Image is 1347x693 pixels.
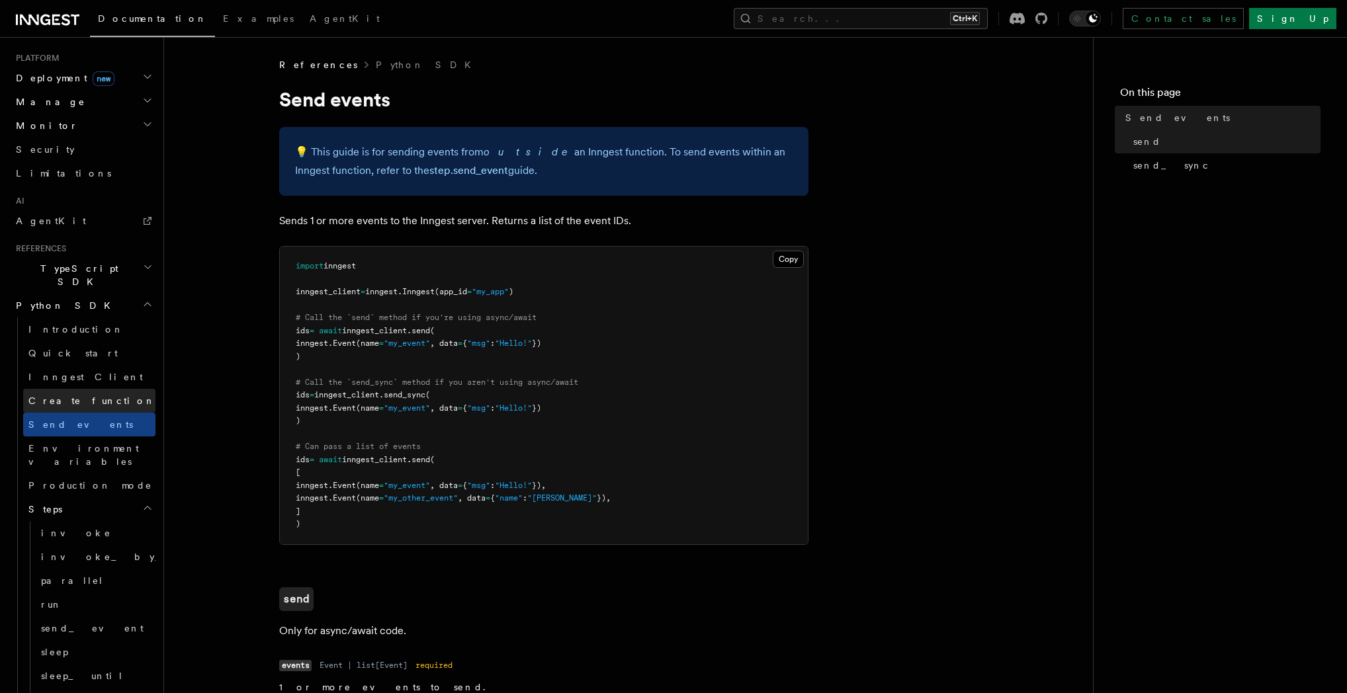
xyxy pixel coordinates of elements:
[467,339,490,348] span: "msg"
[41,671,124,681] span: sleep_until
[495,493,523,503] span: "name"
[320,660,408,671] dd: Event | list[Event]
[490,403,495,413] span: :
[430,481,458,490] span: , data
[1125,111,1230,124] span: Send events
[356,339,379,348] span: (name
[333,481,356,490] span: Event
[467,403,490,413] span: "msg"
[333,493,356,503] span: Event
[296,493,333,503] span: inngest.
[41,647,68,657] span: sleep
[532,339,541,348] span: })
[379,481,384,490] span: =
[527,493,597,503] span: "[PERSON_NAME]"
[430,339,458,348] span: , data
[279,660,312,671] code: events
[495,481,532,490] span: "Hello!"
[415,660,453,671] dd: required
[597,493,611,503] span: }),
[356,403,379,413] span: (name
[23,389,155,413] a: Create function
[435,287,467,296] span: (app_id
[11,95,85,108] span: Manage
[384,339,430,348] span: "my_event"
[223,13,294,24] span: Examples
[379,403,384,413] span: =
[462,403,467,413] span: {
[412,326,430,335] span: send
[28,419,133,430] span: Send events
[296,416,300,425] span: )
[11,114,155,138] button: Monitor
[412,455,430,464] span: send
[430,403,458,413] span: , data
[28,395,155,406] span: Create function
[279,622,808,640] p: Only for async/await code.
[484,145,574,158] em: outside
[532,481,546,490] span: }),
[1120,106,1321,130] a: Send events
[11,119,78,132] span: Monitor
[23,436,155,473] a: Environment variables
[28,348,118,358] span: Quick start
[430,455,435,464] span: (
[376,58,479,71] a: Python SDK
[296,378,578,387] span: # Call the `send_sync` method if you aren't using async/await
[310,455,314,464] span: =
[1128,153,1321,177] a: send_sync
[467,481,490,490] span: "msg"
[490,339,495,348] span: :
[215,4,302,36] a: Examples
[429,164,508,177] a: step.send_event
[324,261,356,270] span: inngest
[1069,11,1101,26] button: Toggle dark mode
[11,71,114,85] span: Deployment
[462,339,467,348] span: {
[296,468,300,477] span: [
[1128,130,1321,153] a: send
[23,503,62,516] span: Steps
[319,455,342,464] span: await
[279,587,314,611] a: send
[36,616,155,640] a: send_event
[23,473,155,497] a: Production mode
[28,372,143,382] span: Inngest Client
[398,287,402,296] span: .
[402,287,435,296] span: Inngest
[36,521,155,545] a: invoke
[495,403,532,413] span: "Hello!"
[490,481,495,490] span: :
[379,390,384,399] span: .
[950,12,980,25] kbd: Ctrl+K
[28,443,139,467] span: Environment variables
[23,497,155,521] button: Steps
[361,287,365,296] span: =
[11,196,24,206] span: AI
[384,390,425,399] span: send_sync
[41,575,104,586] span: parallel
[509,287,513,296] span: )
[430,326,435,335] span: (
[310,13,380,24] span: AgentKit
[295,143,793,180] p: 💡️ This guide is for sending events from an Inngest function. To send events within an Inngest fu...
[296,442,421,451] span: # Can pass a list of events
[11,53,60,63] span: Platform
[1120,85,1321,106] h4: On this page
[365,287,398,296] span: inngest
[11,262,143,288] span: TypeScript SDK
[23,317,155,341] a: Introduction
[384,481,430,490] span: "my_event"
[279,58,357,71] span: References
[296,403,333,413] span: inngest.
[319,326,342,335] span: await
[28,324,124,335] span: Introduction
[458,481,462,490] span: =
[296,326,310,335] span: ids
[296,507,300,516] span: ]
[11,138,155,161] a: Security
[1249,8,1336,29] a: Sign Up
[302,4,388,36] a: AgentKit
[16,144,75,155] span: Security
